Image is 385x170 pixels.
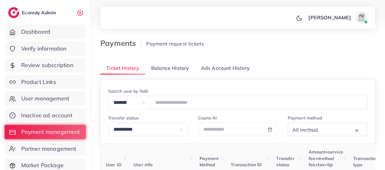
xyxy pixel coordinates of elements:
[22,10,58,16] h2: Ecomdy Admin
[5,25,86,39] a: Dashboard
[106,162,122,168] span: User ID
[21,78,56,86] span: Product Links
[146,41,204,47] span: Payment request tickets
[5,125,86,139] a: Payment management
[355,126,358,134] button: Clear Selected
[353,156,378,168] span: Transaction type
[21,45,67,53] span: Verify information
[21,145,76,153] span: Partner management
[8,7,19,18] img: logo
[151,65,189,72] span: Balance History
[21,28,50,36] span: Dashboard
[5,91,86,106] a: User management
[320,125,354,135] input: Search for option
[287,115,322,121] label: Payment method
[201,65,250,72] span: Ads Account History
[108,88,148,94] label: Search user by field
[21,128,80,136] span: Payment management
[21,95,69,103] span: User management
[5,108,86,123] a: Inactive ad account
[200,156,219,168] span: Payment Method
[5,41,86,56] a: Verify information
[308,14,351,21] p: [PERSON_NAME]
[100,39,141,48] h3: Payments
[21,61,73,69] span: Review subscription
[305,11,370,24] a: [PERSON_NAME]avatar
[8,7,58,18] a: logoEcomdy Admin
[21,161,64,169] span: Market Package
[231,162,262,168] span: Transaction ID
[5,75,86,89] a: Product Links
[106,65,139,72] span: Ticket History
[5,142,86,156] a: Partner management
[21,111,72,119] span: Inactive ad account
[133,162,152,168] span: User info
[108,115,139,121] label: Transfer status
[355,11,368,24] img: avatar
[291,125,319,135] span: All method
[287,123,367,136] div: Search for option
[198,115,217,121] label: Create At
[5,58,86,72] a: Review subscription
[276,156,294,168] span: Transfer status
[308,149,343,168] span: Amount+service fee+method fee+tax+tip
